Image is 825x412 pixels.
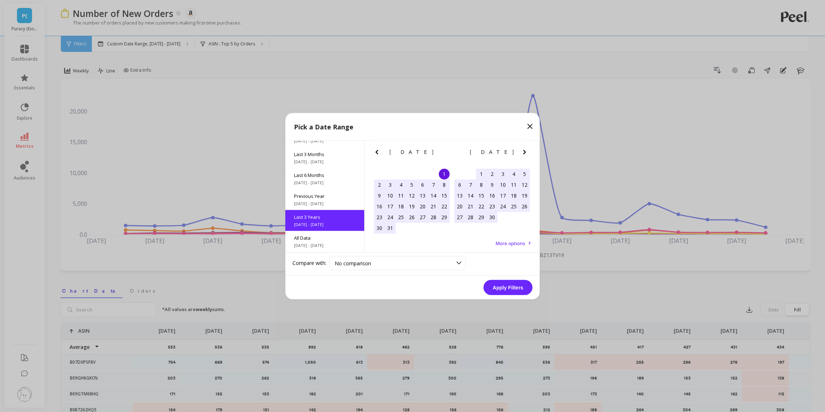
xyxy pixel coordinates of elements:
div: Choose Monday, October 17th, 2022 [385,201,396,212]
span: [DATE] - [DATE] [294,242,356,248]
div: Choose Saturday, October 1st, 2022 [439,168,450,179]
div: Choose Wednesday, November 9th, 2022 [487,179,498,190]
div: Choose Thursday, October 20th, 2022 [417,201,428,212]
div: Choose Friday, October 7th, 2022 [428,179,439,190]
span: [DATE] - [DATE] [294,159,356,164]
div: Choose Sunday, November 20th, 2022 [454,201,465,212]
div: Choose Monday, October 31st, 2022 [385,222,396,233]
span: Last 3 Months [294,151,356,157]
span: [DATE] - [DATE] [294,180,356,185]
div: Choose Thursday, October 13th, 2022 [417,190,428,201]
div: Choose Friday, November 18th, 2022 [508,190,519,201]
div: Choose Wednesday, November 30th, 2022 [487,212,498,222]
div: Choose Saturday, October 15th, 2022 [439,190,450,201]
div: Choose Sunday, October 9th, 2022 [374,190,385,201]
div: month 2022-11 [454,168,530,222]
div: Choose Wednesday, November 23rd, 2022 [487,201,498,212]
div: Choose Saturday, November 12th, 2022 [519,179,530,190]
span: [DATE] - [DATE] [294,221,356,227]
div: Choose Monday, November 28th, 2022 [465,212,476,222]
span: [DATE] - [DATE] [294,138,356,143]
span: [DATE] [389,149,434,155]
div: Choose Monday, November 21st, 2022 [465,201,476,212]
div: Choose Friday, November 4th, 2022 [508,168,519,179]
span: Last 3 Years [294,213,356,220]
div: Choose Friday, October 14th, 2022 [428,190,439,201]
div: Choose Monday, October 3rd, 2022 [385,179,396,190]
button: Next Month [520,147,532,159]
div: month 2022-10 [374,168,450,233]
div: Choose Thursday, November 24th, 2022 [498,201,508,212]
div: Choose Saturday, October 22nd, 2022 [439,201,450,212]
div: Choose Monday, November 14th, 2022 [465,190,476,201]
div: Choose Tuesday, November 22nd, 2022 [476,201,487,212]
div: Choose Wednesday, November 16th, 2022 [487,190,498,201]
div: Choose Saturday, November 5th, 2022 [519,168,530,179]
div: Choose Monday, October 10th, 2022 [385,190,396,201]
div: Choose Thursday, October 6th, 2022 [417,179,428,190]
div: Choose Saturday, November 19th, 2022 [519,190,530,201]
div: Choose Monday, November 7th, 2022 [465,179,476,190]
span: Last 6 Months [294,172,356,178]
div: Choose Thursday, November 3rd, 2022 [498,168,508,179]
div: Choose Wednesday, October 26th, 2022 [406,212,417,222]
div: Choose Wednesday, October 5th, 2022 [406,179,417,190]
div: Choose Tuesday, October 4th, 2022 [396,179,406,190]
button: Previous Month [373,147,384,159]
div: Choose Thursday, November 10th, 2022 [498,179,508,190]
div: Choose Tuesday, November 15th, 2022 [476,190,487,201]
span: All Data [294,234,356,241]
div: Choose Sunday, October 23rd, 2022 [374,212,385,222]
div: Choose Tuesday, October 25th, 2022 [396,212,406,222]
div: Choose Tuesday, November 1st, 2022 [476,168,487,179]
span: [DATE] [470,149,515,155]
label: Compare with: [293,260,326,267]
span: More options [496,240,525,246]
div: Choose Friday, October 28th, 2022 [428,212,439,222]
div: Choose Wednesday, October 12th, 2022 [406,190,417,201]
div: Choose Tuesday, November 29th, 2022 [476,212,487,222]
button: Next Month [440,147,451,159]
div: Choose Friday, November 11th, 2022 [508,179,519,190]
div: Choose Monday, October 24th, 2022 [385,212,396,222]
div: Choose Tuesday, October 18th, 2022 [396,201,406,212]
span: No comparison [335,260,371,266]
div: Choose Sunday, October 30th, 2022 [374,222,385,233]
div: Choose Thursday, October 27th, 2022 [417,212,428,222]
div: Choose Saturday, October 8th, 2022 [439,179,450,190]
p: Pick a Date Range [294,121,353,132]
div: Choose Friday, November 25th, 2022 [508,201,519,212]
span: Previous Year [294,192,356,199]
div: Choose Sunday, November 6th, 2022 [454,179,465,190]
div: Choose Saturday, October 29th, 2022 [439,212,450,222]
div: Choose Friday, October 21st, 2022 [428,201,439,212]
span: [DATE] - [DATE] [294,200,356,206]
div: Choose Sunday, October 2nd, 2022 [374,179,385,190]
div: Choose Tuesday, October 11th, 2022 [396,190,406,201]
div: Choose Sunday, October 16th, 2022 [374,201,385,212]
div: Choose Sunday, November 27th, 2022 [454,212,465,222]
div: Choose Sunday, November 13th, 2022 [454,190,465,201]
div: Choose Wednesday, November 2nd, 2022 [487,168,498,179]
div: Choose Saturday, November 26th, 2022 [519,201,530,212]
button: Previous Month [453,147,464,159]
div: Choose Wednesday, October 19th, 2022 [406,201,417,212]
div: Choose Thursday, November 17th, 2022 [498,190,508,201]
button: Apply Filters [483,280,532,295]
div: Choose Tuesday, November 8th, 2022 [476,179,487,190]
